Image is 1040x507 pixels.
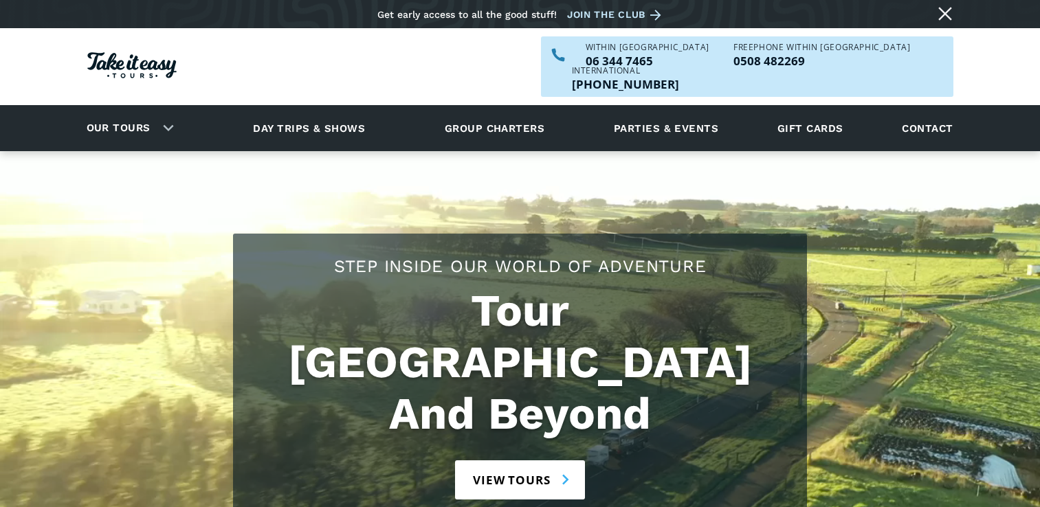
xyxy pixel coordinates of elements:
a: Day trips & shows [236,109,382,147]
p: 06 344 7465 [586,55,709,67]
a: Our tours [76,112,161,144]
div: Our tours [70,109,185,147]
a: Join the club [567,6,666,23]
a: Contact [895,109,960,147]
img: Take it easy Tours logo [87,52,177,78]
a: Call us within NZ on 063447465 [586,55,709,67]
a: Call us freephone within NZ on 0508482269 [733,55,910,67]
div: Get early access to all the good stuff! [377,9,557,20]
a: Gift cards [771,109,850,147]
div: Freephone WITHIN [GEOGRAPHIC_DATA] [733,43,910,52]
a: Parties & events [607,109,725,147]
div: WITHIN [GEOGRAPHIC_DATA] [586,43,709,52]
p: 0508 482269 [733,55,910,67]
a: Close message [934,3,956,25]
div: International [572,67,679,75]
h2: Step Inside Our World Of Adventure [247,254,793,278]
a: View tours [455,460,585,499]
p: [PHONE_NUMBER] [572,78,679,90]
a: Group charters [428,109,562,147]
h1: Tour [GEOGRAPHIC_DATA] And Beyond [247,285,793,440]
a: Call us outside of NZ on +6463447465 [572,78,679,90]
a: Homepage [87,45,177,89]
